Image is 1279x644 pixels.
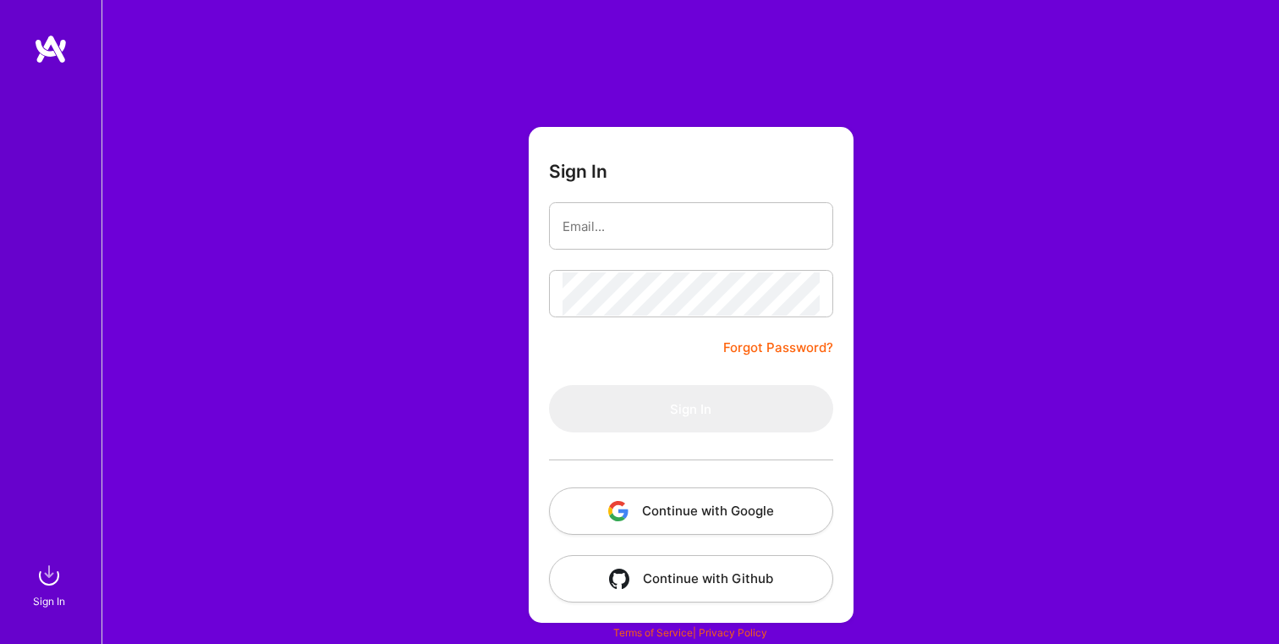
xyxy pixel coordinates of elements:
img: logo [34,34,68,64]
img: icon [608,501,629,521]
input: Email... [563,205,820,248]
img: icon [609,569,629,589]
h3: Sign In [549,161,607,182]
button: Sign In [549,385,833,432]
a: Terms of Service [613,626,693,639]
button: Continue with Github [549,555,833,603]
a: sign inSign In [36,559,66,610]
img: sign in [32,559,66,592]
div: © 2025 ATeams Inc., All rights reserved. [102,593,1279,636]
a: Forgot Password? [723,338,833,358]
button: Continue with Google [549,487,833,535]
div: Sign In [33,592,65,610]
a: Privacy Policy [699,626,767,639]
span: | [613,626,767,639]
